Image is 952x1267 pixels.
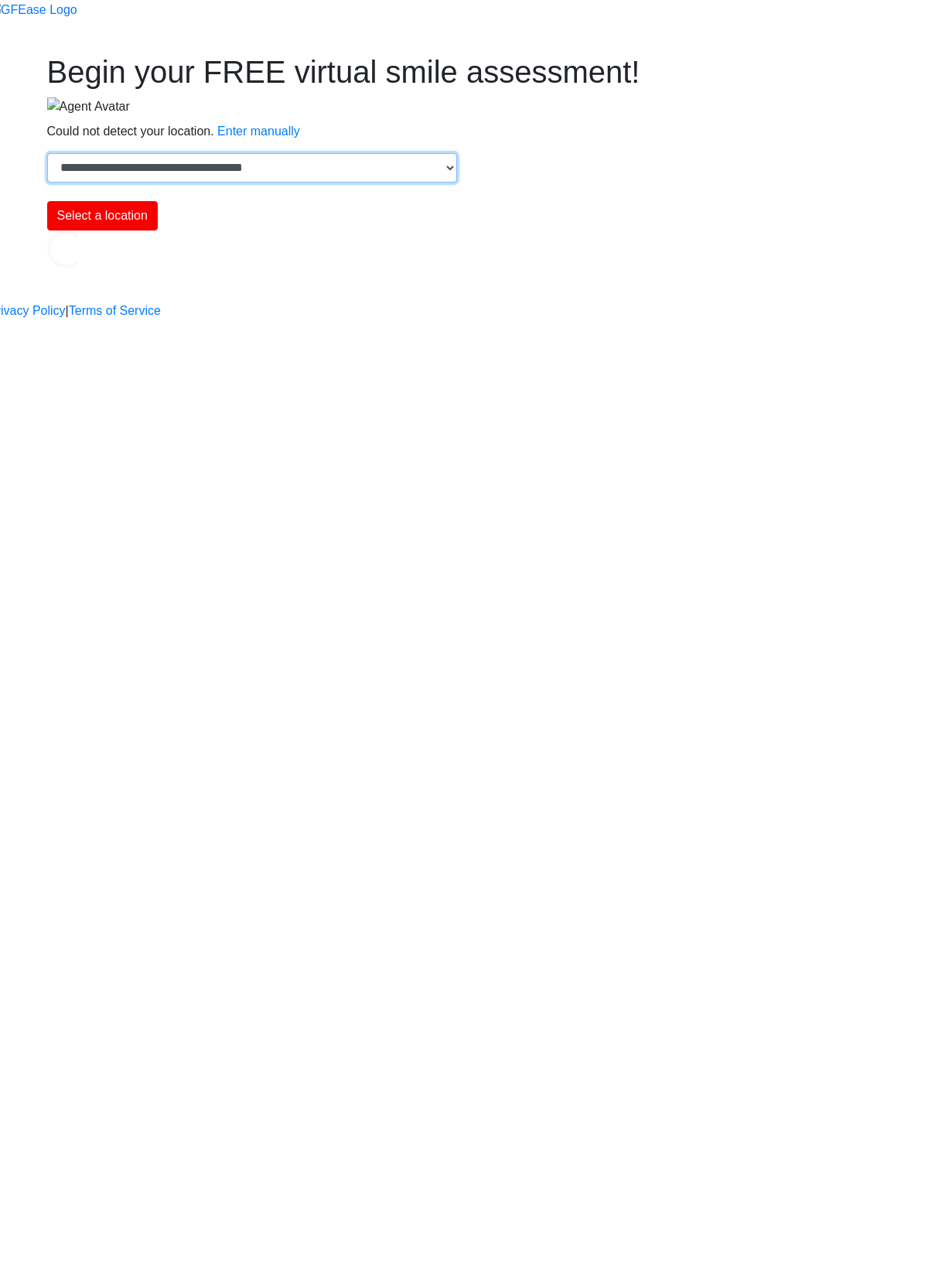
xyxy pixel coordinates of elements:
[47,125,214,138] span: Could not detect your location.
[47,97,130,116] img: Agent Avatar
[69,302,161,320] a: Terms of Service
[217,125,300,138] a: Enter manually
[47,201,158,231] button: Select a location
[47,53,906,90] h1: Begin your FREE virtual smile assessment!
[66,302,69,320] a: |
